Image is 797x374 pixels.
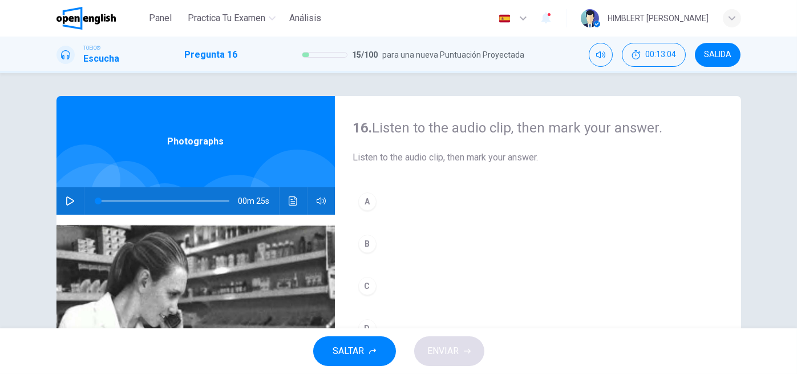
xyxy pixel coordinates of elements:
span: Listen to the audio clip, then mark your answer. [353,151,723,164]
span: 00:13:04 [645,50,676,59]
span: 00m 25s [238,187,279,215]
div: A [358,192,377,211]
div: Ocultar [622,43,686,67]
img: Profile picture [581,9,599,27]
span: Panel [149,11,172,25]
span: SALTAR [333,343,365,359]
span: Análisis [289,11,321,25]
button: Haz clic para ver la transcripción del audio [284,187,302,215]
span: Practica tu examen [188,11,265,25]
div: C [358,277,377,295]
button: C [353,272,723,300]
div: Silenciar [589,43,613,67]
h1: Escucha [84,52,120,66]
button: A [353,187,723,216]
strong: 16. [353,120,373,136]
span: 15 / 100 [352,48,378,62]
button: SALIDA [695,43,741,67]
button: B [353,230,723,258]
span: para una nueva Puntuación Proyectada [382,48,524,62]
a: OpenEnglish logo [56,7,143,30]
button: 00:13:04 [622,43,686,67]
h1: Pregunta 16 [184,48,237,62]
h4: Listen to the audio clip, then mark your answer. [353,119,723,137]
span: SALIDA [704,50,731,59]
div: HIMBLERT [PERSON_NAME] [608,11,709,25]
div: D [358,319,377,337]
span: TOEIC® [84,44,101,52]
div: B [358,235,377,253]
button: Análisis [285,8,326,29]
button: SALTAR [313,336,396,366]
button: D [353,314,723,343]
img: OpenEnglish logo [56,7,116,30]
img: es [497,14,512,23]
button: Practica tu examen [183,8,280,29]
span: Photographs [167,135,224,148]
button: Panel [142,8,179,29]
